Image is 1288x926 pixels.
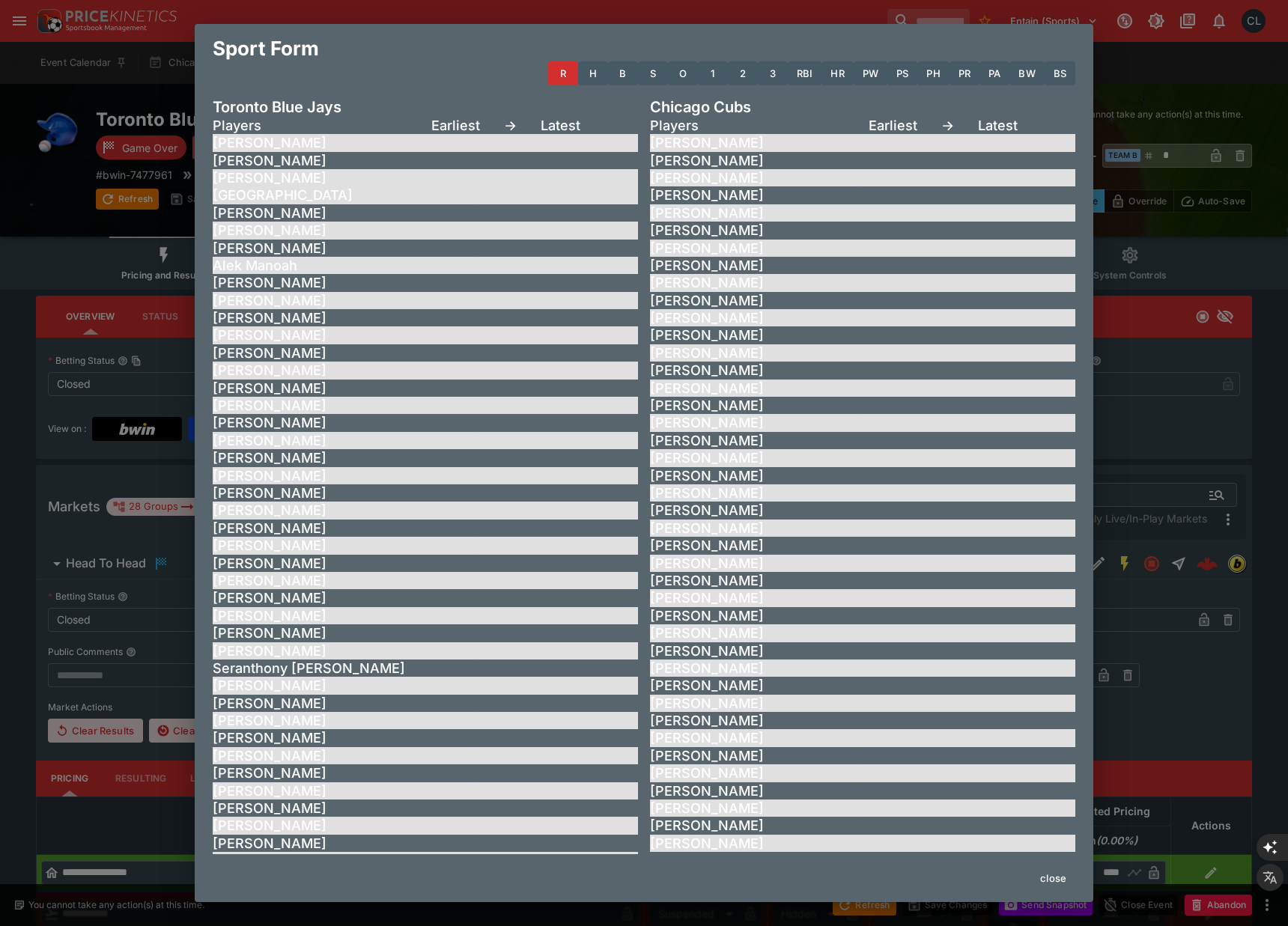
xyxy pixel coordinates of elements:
button: HR [821,61,853,85]
h5: [PERSON_NAME] [213,624,419,642]
h5: [PERSON_NAME] [650,502,857,519]
h5: [PERSON_NAME] [650,414,857,431]
h5: [PERSON_NAME] [650,712,857,729]
h5: Latest [978,117,1039,134]
h5: Players [650,117,857,134]
h5: [PERSON_NAME] [650,677,857,694]
h5: [PERSON_NAME] [650,186,857,204]
h5: [PERSON_NAME] [213,274,419,291]
button: R [548,61,578,85]
h5: [PERSON_NAME] [213,835,419,852]
h4: Toronto Blue Jays [213,97,341,117]
button: 2 [728,61,758,85]
h5: [PERSON_NAME] [650,520,857,537]
h5: [PERSON_NAME] [650,204,857,222]
h5: Players [213,117,419,134]
h5: [PERSON_NAME] [650,134,857,151]
h5: [PERSON_NAME] [650,467,857,484]
h5: [PERSON_NAME] [650,326,857,344]
h5: [PERSON_NAME] [213,695,419,712]
button: PR [950,61,979,85]
h5: [PERSON_NAME] [650,642,857,660]
h5: [PERSON_NAME] [213,747,419,764]
h5: [PERSON_NAME] [650,397,857,414]
h5: [PERSON_NAME] [213,607,419,624]
h5: [PERSON_NAME] [213,572,419,589]
h5: [PERSON_NAME] [213,677,419,694]
h5: Latest [541,117,601,134]
h5: [PERSON_NAME] [650,747,857,764]
button: close [1031,866,1075,890]
h5: Earliest [869,117,929,134]
h5: [PERSON_NAME] [213,729,419,746]
button: PA [979,61,1009,85]
button: PH [917,61,949,85]
h5: [PERSON_NAME] [650,344,857,362]
h5: [PERSON_NAME] [213,467,419,484]
h5: -> [941,117,966,134]
h5: [PERSON_NAME] [650,729,857,746]
h5: [PERSON_NAME] [213,589,419,606]
h5: [PERSON_NAME] [650,764,857,782]
h5: [PERSON_NAME] [650,169,857,186]
h5: -> [504,117,529,134]
h5: [PERSON_NAME] [650,817,857,834]
h5: [PERSON_NAME] [213,852,419,869]
button: BW [1009,61,1044,85]
button: RBI [788,61,822,85]
h5: [PERSON_NAME] [650,572,857,589]
h5: [PERSON_NAME] [650,380,857,397]
h5: [PERSON_NAME] [650,852,857,869]
button: 3 [758,61,788,85]
h5: [PERSON_NAME] [650,309,857,326]
button: PS [887,61,917,85]
h5: [PERSON_NAME] [213,712,419,729]
h5: Seranthony [PERSON_NAME] [213,660,419,677]
h5: [PERSON_NAME] [650,660,857,677]
h5: [PERSON_NAME] [213,397,419,414]
h5: [PERSON_NAME] [213,380,419,397]
h5: [PERSON_NAME] [650,362,857,379]
h1: Sport Form [213,36,1075,85]
h5: [PERSON_NAME] [213,292,419,309]
h5: [PERSON_NAME] [650,484,857,502]
h5: [PERSON_NAME] [213,240,419,257]
h5: [PERSON_NAME] [650,835,857,852]
h5: [PERSON_NAME] [213,309,419,326]
h5: [PERSON_NAME] [213,222,419,239]
h5: Earliest [431,117,492,134]
h5: [PERSON_NAME] [650,589,857,606]
h5: [PERSON_NAME] [650,257,857,274]
h5: [PERSON_NAME] [213,344,419,362]
h5: [PERSON_NAME] [650,292,857,309]
button: BS [1045,61,1075,85]
h5: [PERSON_NAME] [650,537,857,554]
h5: [PERSON_NAME] [213,520,419,537]
button: PW [854,61,887,85]
h5: Alek Manoah [213,257,419,274]
h5: [PERSON_NAME] [213,414,419,431]
button: O [668,61,698,85]
h5: [PERSON_NAME] [650,782,857,799]
h5: [PERSON_NAME] [650,695,857,712]
h5: [PERSON_NAME][GEOGRAPHIC_DATA] [213,169,419,204]
button: S [638,61,668,85]
h5: [PERSON_NAME] [650,274,857,291]
h5: [PERSON_NAME] [213,204,419,222]
h5: [PERSON_NAME] [213,555,419,572]
h5: [PERSON_NAME] [650,607,857,624]
h5: [PERSON_NAME] [650,449,857,466]
h5: [PERSON_NAME] [213,432,419,449]
h5: [PERSON_NAME] [650,799,857,817]
h5: [PERSON_NAME] [650,432,857,449]
h5: [PERSON_NAME] [650,222,857,239]
h5: [PERSON_NAME] [650,555,857,572]
button: 1 [698,61,728,85]
h5: [PERSON_NAME] [213,799,419,817]
h5: [PERSON_NAME] [213,537,419,554]
h5: [PERSON_NAME] [213,362,419,379]
h5: [PERSON_NAME] [650,624,857,642]
button: B [608,61,638,85]
button: H [578,61,608,85]
h5: [PERSON_NAME] [213,817,419,834]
